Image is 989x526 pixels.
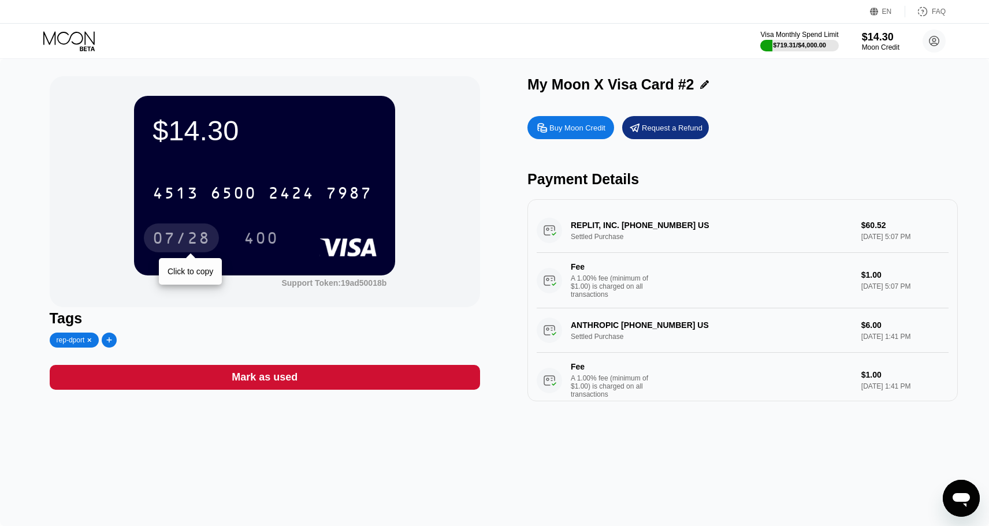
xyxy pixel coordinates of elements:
[232,371,298,384] div: Mark as used
[268,185,314,204] div: 2424
[571,262,652,271] div: Fee
[571,362,652,371] div: Fee
[861,270,949,279] div: $1.00
[760,31,838,51] div: Visa Monthly Spend Limit$719.31/$4,000.00
[153,114,377,147] div: $14.30
[281,278,386,288] div: Support Token:19ad50018b
[281,278,386,288] div: Support Token: 19ad50018b
[527,116,614,139] div: Buy Moon Credit
[527,171,958,188] div: Payment Details
[146,178,379,207] div: 4513650024247987
[537,253,949,308] div: FeeA 1.00% fee (minimum of $1.00) is charged on all transactions$1.00[DATE] 5:07 PM
[210,185,256,204] div: 6500
[861,282,949,290] div: [DATE] 5:07 PM
[153,230,210,249] div: 07/28
[932,8,946,16] div: FAQ
[571,274,657,299] div: A 1.00% fee (minimum of $1.00) is charged on all transactions
[168,267,213,276] div: Click to copy
[861,382,949,390] div: [DATE] 1:41 PM
[861,370,949,379] div: $1.00
[943,480,980,517] iframe: Button to launch messaging window
[527,76,694,93] div: My Moon X Visa Card #2
[622,116,709,139] div: Request a Refund
[235,223,287,252] div: 400
[50,365,480,390] div: Mark as used
[571,374,657,398] div: A 1.00% fee (minimum of $1.00) is charged on all transactions
[862,31,899,43] div: $14.30
[760,31,838,39] div: Visa Monthly Spend Limit
[57,336,85,344] div: rep-dport
[153,185,199,204] div: 4513
[862,43,899,51] div: Moon Credit
[870,6,905,17] div: EN
[773,42,826,49] div: $719.31 / $4,000.00
[549,123,605,133] div: Buy Moon Credit
[862,31,899,51] div: $14.30Moon Credit
[144,223,219,252] div: 07/28
[905,6,946,17] div: FAQ
[642,123,702,133] div: Request a Refund
[882,8,892,16] div: EN
[326,185,372,204] div: 7987
[537,353,949,408] div: FeeA 1.00% fee (minimum of $1.00) is charged on all transactions$1.00[DATE] 1:41 PM
[50,310,480,327] div: Tags
[244,230,278,249] div: 400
